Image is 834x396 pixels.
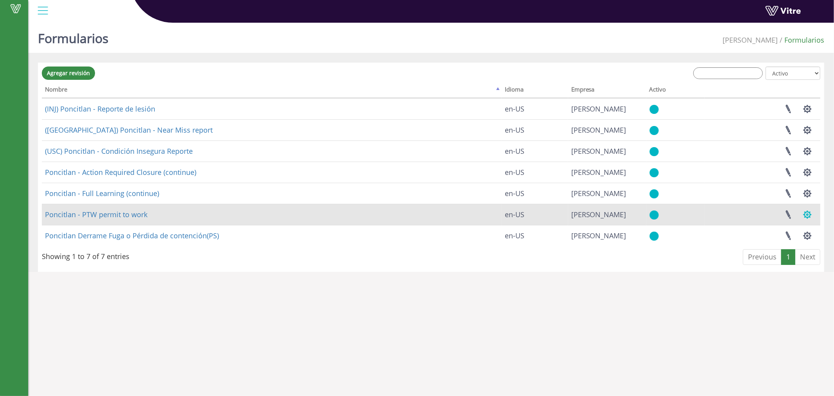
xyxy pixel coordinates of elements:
[571,189,626,198] span: 379
[502,162,568,183] td: en-US
[649,104,659,114] img: yes
[47,69,90,77] span: Agregar revisión
[646,83,705,98] th: Activo
[502,225,568,246] td: en-US
[649,147,659,157] img: yes
[649,210,659,220] img: yes
[45,189,159,198] a: Poncitlan - Full Learning (continue)
[42,248,129,262] div: Showing 1 to 7 of 7 entries
[45,125,213,135] a: ([GEOGRAPHIC_DATA]) Poncitlan - Near Miss report
[571,125,626,135] span: 379
[571,210,626,219] span: 379
[45,167,196,177] a: Poncitlan - Action Required Closure (continue)
[502,140,568,162] td: en-US
[571,231,626,240] span: 379
[723,35,778,45] span: 379
[649,126,659,135] img: yes
[649,168,659,178] img: yes
[571,167,626,177] span: 379
[743,249,782,265] a: Previous
[45,104,155,113] a: (INJ) Poncitlan - Reporte de lesión
[571,104,626,113] span: 379
[502,204,568,225] td: en-US
[502,183,568,204] td: en-US
[502,98,568,119] td: en-US
[38,20,108,53] h1: Formularios
[781,249,795,265] a: 1
[42,67,95,80] a: Agregar revisión
[571,146,626,156] span: 379
[795,249,820,265] a: Next
[502,83,568,98] th: Idioma
[649,189,659,199] img: yes
[45,231,219,240] a: Poncitlan Derrame Fuga o Pérdida de contención(PS)
[45,210,147,219] a: Poncitlan - PTW permit to work
[502,119,568,140] td: en-US
[778,35,824,45] li: Formularios
[42,83,502,98] th: Nombre: activate to sort column descending
[45,146,193,156] a: (USC) Poncitlan - Condición Insegura Reporte
[649,231,659,241] img: yes
[568,83,646,98] th: Empresa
